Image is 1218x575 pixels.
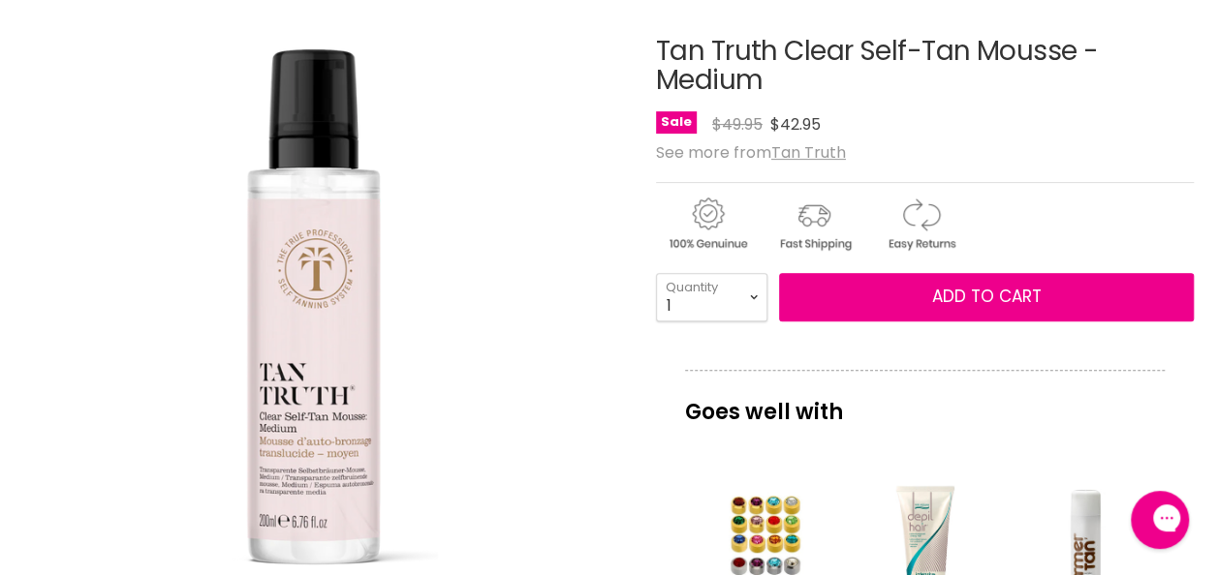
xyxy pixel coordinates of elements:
h1: Tan Truth Clear Self-Tan Mousse - Medium [656,37,1194,97]
img: shipping.gif [763,195,865,254]
img: returns.gif [869,195,972,254]
iframe: Gorgias live chat messenger [1121,484,1199,556]
span: $42.95 [770,113,821,136]
button: Add to cart [779,273,1194,321]
p: Goes well with [685,370,1165,434]
a: Tan Truth [771,141,846,164]
img: genuine.gif [656,195,759,254]
select: Quantity [656,273,767,321]
span: Sale [656,111,697,134]
span: See more from [656,141,846,164]
span: Add to cart [931,285,1041,308]
span: $49.95 [712,113,763,136]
